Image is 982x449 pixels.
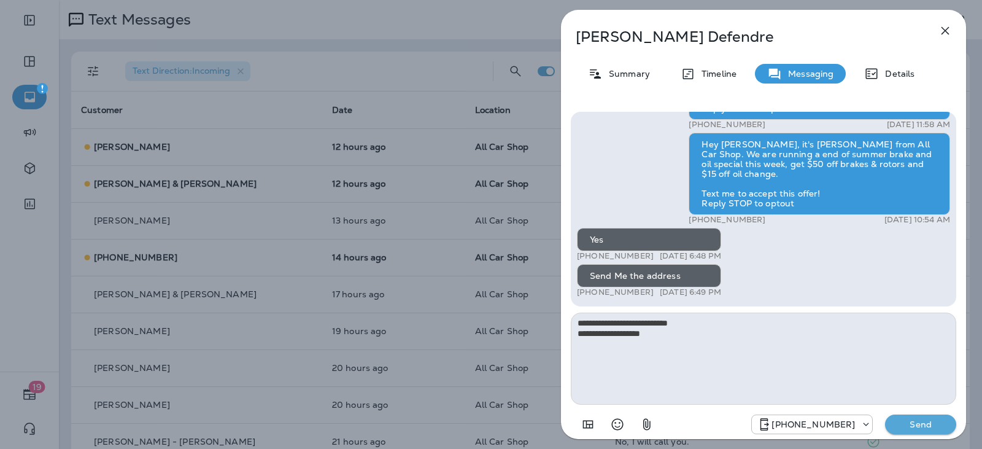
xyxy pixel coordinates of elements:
[577,264,721,287] div: Send Me the address
[689,215,765,225] p: [PHONE_NUMBER]
[895,419,946,430] p: Send
[603,69,650,79] p: Summary
[879,69,914,79] p: Details
[660,251,721,261] p: [DATE] 6:48 PM
[782,69,833,79] p: Messaging
[577,251,654,261] p: [PHONE_NUMBER]
[605,412,630,437] button: Select an emoji
[695,69,736,79] p: Timeline
[885,415,956,434] button: Send
[660,287,721,297] p: [DATE] 6:49 PM
[689,120,765,130] p: [PHONE_NUMBER]
[689,133,950,215] div: Hey [PERSON_NAME], it's [PERSON_NAME] from All Car Shop. We are running a end of summer brake and...
[752,417,872,432] div: +1 (689) 265-4479
[577,228,721,251] div: Yes
[771,420,855,429] p: [PHONE_NUMBER]
[887,120,950,130] p: [DATE] 11:58 AM
[576,28,911,45] p: [PERSON_NAME] Defendre
[577,287,654,297] p: [PHONE_NUMBER]
[884,215,950,225] p: [DATE] 10:54 AM
[576,412,600,437] button: Add in a premade template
